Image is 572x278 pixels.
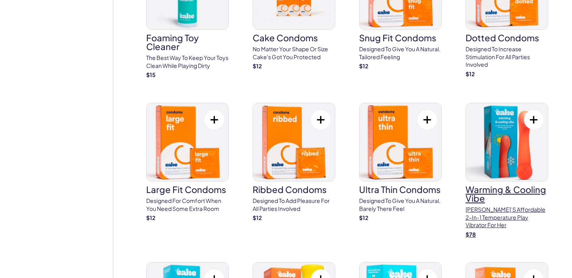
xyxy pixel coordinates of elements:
strong: $ 12 [253,214,262,221]
img: Ribbed Condoms [253,103,335,181]
p: No matter your shape or size Cake's got you protected [253,45,335,61]
strong: $ 15 [146,71,156,78]
strong: $ 12 [359,62,368,69]
h3: Ultra Thin Condoms [359,185,442,194]
p: [PERSON_NAME]’s affordable 2-in-1 temperature play vibrator for her [466,206,548,229]
strong: $ 12 [359,214,368,221]
h3: Warming & Cooling Vibe [466,185,548,203]
h3: Ribbed Condoms [253,185,335,194]
p: The best way to keep your toys clean while playing dirty [146,54,229,69]
p: Designed for comfort when you need some extra room [146,197,229,212]
p: Designed to give you a natural, barely there feel [359,197,442,212]
strong: $ 78 [466,231,476,238]
strong: $ 12 [146,214,155,221]
img: Large Fit Condoms [147,103,228,181]
a: Large Fit CondomsLarge Fit CondomsDesigned for comfort when you need some extra room$12 [146,103,229,222]
strong: $ 12 [466,70,475,77]
a: Ultra Thin CondomsUltra Thin CondomsDesigned to give you a natural, barely there feel$12 [359,103,442,222]
strong: $ 12 [253,62,262,69]
h3: Large Fit Condoms [146,185,229,194]
h3: Foaming Toy Cleaner [146,33,229,51]
p: Designed to add pleasure for all parties involved [253,197,335,212]
h3: Dotted Condoms [466,33,548,42]
img: Ultra Thin Condoms [359,103,441,181]
a: Ribbed CondomsRibbed CondomsDesigned to add pleasure for all parties involved$12 [253,103,335,222]
p: Designed to give you a natural, tailored feeling [359,45,442,61]
a: Warming & Cooling VibeWarming & Cooling Vibe[PERSON_NAME]’s affordable 2-in-1 temperature play vi... [466,103,548,238]
img: Warming & Cooling Vibe [466,103,548,181]
h3: Cake Condoms [253,33,335,42]
h3: Snug Fit Condoms [359,33,442,42]
p: Designed to increase stimulation for all parties involved [466,45,548,69]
